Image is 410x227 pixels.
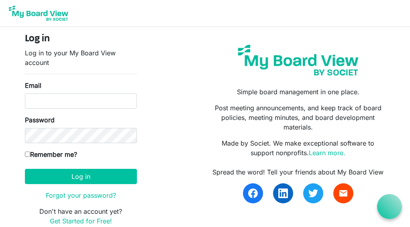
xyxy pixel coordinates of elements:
h4: Log in [25,33,137,45]
a: Forgot your password? [46,191,116,199]
img: my-board-view-societ.svg [233,40,364,81]
label: Email [25,81,41,90]
a: Learn more. [309,149,345,157]
p: Log in to your My Board View account [25,48,137,67]
label: Password [25,115,55,125]
a: Get Started for Free! [50,217,112,225]
label: Remember me? [25,150,77,159]
p: Made by Societ. We make exceptional software to support nonprofits. [211,138,385,158]
button: Log in [25,169,137,184]
div: Spread the word! Tell your friends about My Board View [211,167,385,177]
img: facebook.svg [248,188,258,198]
span: email [339,188,348,198]
p: Simple board management in one place. [211,87,385,97]
p: Don't have an account yet? [25,207,137,226]
img: twitter.svg [308,188,318,198]
a: email [333,183,353,203]
p: Post meeting announcements, and keep track of board policies, meeting minutes, and board developm... [211,103,385,132]
input: Remember me? [25,152,30,157]
img: My Board View Logo [6,3,71,23]
img: linkedin.svg [278,188,288,198]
